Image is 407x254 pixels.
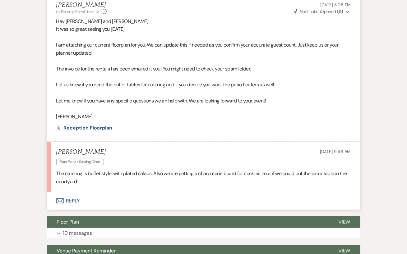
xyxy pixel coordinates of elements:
[56,97,351,105] p: Let me know if you have any specific questions we an help with. We are looking forward to your ev...
[63,229,92,237] p: 10 messages
[56,148,107,156] h5: [PERSON_NAME]
[337,9,343,14] strong: ( 5 )
[300,9,321,14] span: Notification
[47,216,328,228] button: Floor Plan
[64,125,112,130] a: Reception Floorplan
[320,149,351,154] span: [DATE] 9:46 AM
[328,216,360,228] button: View
[56,113,351,121] p: [PERSON_NAME]
[56,159,104,165] span: Floor Plans / Seating Chart
[47,192,360,210] button: Reply
[56,17,351,25] p: Hey [PERSON_NAME] and [PERSON_NAME]!
[56,1,107,9] h5: [PERSON_NAME]
[56,9,95,14] span: to: Planning Portal Users
[56,65,351,73] p: The invoice for the rentals has been emailed it you! You might need to check your spam folder.
[57,247,116,254] span: Venue Payment Reminder
[64,125,112,131] span: Reception Floorplan
[338,247,350,254] span: View
[56,41,351,57] p: I am attaching our current floorplan for you. We can update this if needed as you confirm your ac...
[56,25,351,33] p: It was so great seeing you [DATE]!
[57,219,79,225] span: Floor Plan
[47,228,360,238] button: 10 messages
[294,9,343,14] span: Opened
[56,9,100,15] button: to: Planning Portal Users
[338,219,350,225] span: View
[56,170,351,185] p: The catering is buffet style, with plated salads. Also we are getting a charcuterie board for coc...
[56,81,351,89] p: Let us know if you need the buffet tables for catering and if you decide you want the patio heate...
[320,2,351,7] span: [DATE] 3:06 PM
[293,8,351,15] button: NotificationOpened (5)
